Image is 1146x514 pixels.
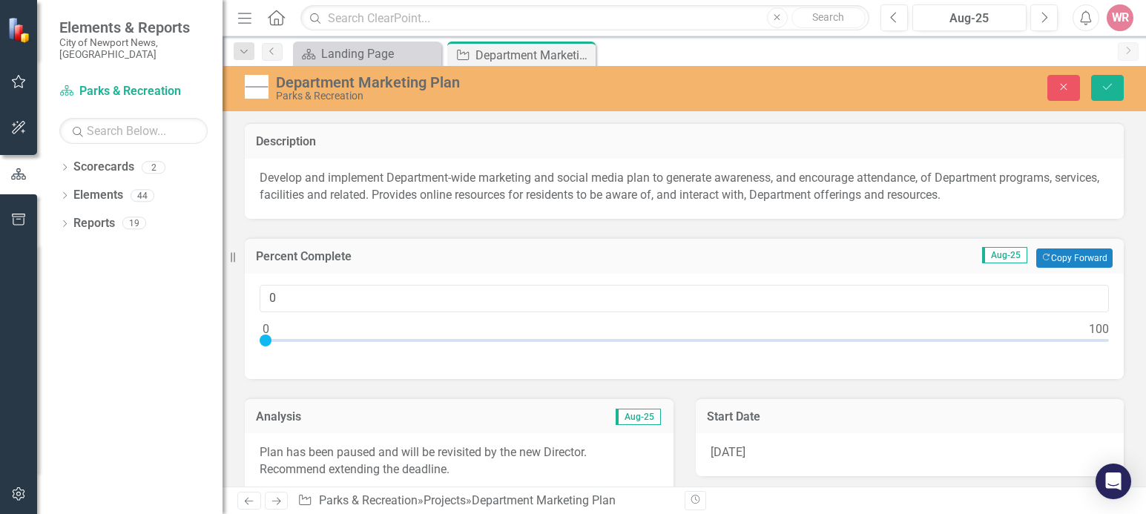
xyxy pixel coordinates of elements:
[256,410,455,424] h3: Analysis
[276,74,731,90] div: Department Marketing Plan
[918,10,1022,27] div: Aug-25
[297,492,673,510] div: » »
[59,118,208,144] input: Search Below...
[711,445,745,459] span: [DATE]
[707,410,1113,424] h3: Start Date
[616,409,661,425] span: Aug-25
[297,45,438,63] a: Landing Page
[912,4,1027,31] button: Aug-25
[1096,464,1131,499] div: Open Intercom Messenger
[1036,248,1113,268] button: Copy Forward
[7,16,34,43] img: ClearPoint Strategy
[73,187,123,204] a: Elements
[245,75,269,99] img: Not Started
[59,83,208,100] a: Parks & Recreation
[300,5,869,31] input: Search ClearPoint...
[1107,4,1133,31] button: WR
[982,247,1027,263] span: Aug-25
[812,11,844,23] span: Search
[424,493,466,507] a: Projects
[256,135,1113,148] h3: Description
[276,90,731,102] div: Parks & Recreation
[321,45,438,63] div: Landing Page
[73,159,134,176] a: Scorecards
[59,36,208,61] small: City of Newport News, [GEOGRAPHIC_DATA]
[73,215,115,232] a: Reports
[131,189,154,202] div: 44
[260,444,659,478] p: Plan has been paused and will be revisited by the new Director. Recommend extending the deadline.
[122,217,146,230] div: 19
[475,46,592,65] div: Department Marketing Plan
[472,493,616,507] div: Department Marketing Plan
[260,170,1109,204] p: Develop and implement Department-wide marketing and social media plan to generate awareness, and ...
[142,161,165,174] div: 2
[791,7,866,28] button: Search
[59,19,208,36] span: Elements & Reports
[256,250,618,263] h3: Percent Complete
[319,493,418,507] a: Parks & Recreation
